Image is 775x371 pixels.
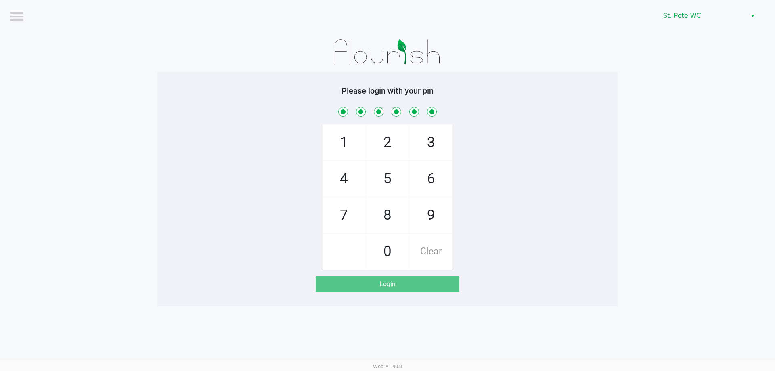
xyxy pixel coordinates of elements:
[323,125,365,160] span: 1
[410,161,452,197] span: 6
[373,363,402,369] span: Web: v1.40.0
[663,11,742,21] span: St. Pete WC
[747,8,758,23] button: Select
[410,234,452,269] span: Clear
[366,161,409,197] span: 5
[410,125,452,160] span: 3
[323,161,365,197] span: 4
[366,125,409,160] span: 2
[323,197,365,233] span: 7
[366,197,409,233] span: 8
[366,234,409,269] span: 0
[410,197,452,233] span: 9
[163,86,612,96] h5: Please login with your pin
